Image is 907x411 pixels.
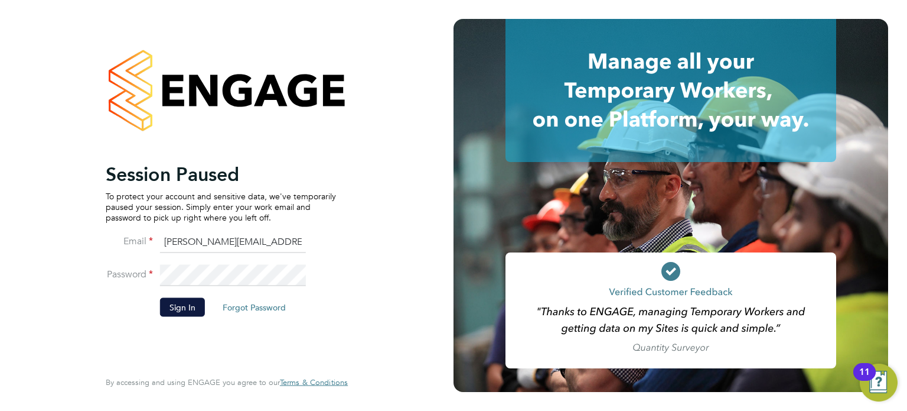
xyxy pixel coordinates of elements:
input: Enter your work email... [160,232,306,253]
div: 11 [859,372,870,387]
label: Password [106,268,153,280]
span: By accessing and using ENGAGE you agree to our [106,377,348,387]
button: Open Resource Center, 11 new notifications [860,364,898,402]
label: Email [106,235,153,247]
button: Sign In [160,297,205,316]
a: Terms & Conditions [280,378,348,387]
button: Forgot Password [213,297,295,316]
span: Terms & Conditions [280,377,348,387]
h2: Session Paused [106,162,336,186]
p: To protect your account and sensitive data, we've temporarily paused your session. Simply enter y... [106,190,336,223]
